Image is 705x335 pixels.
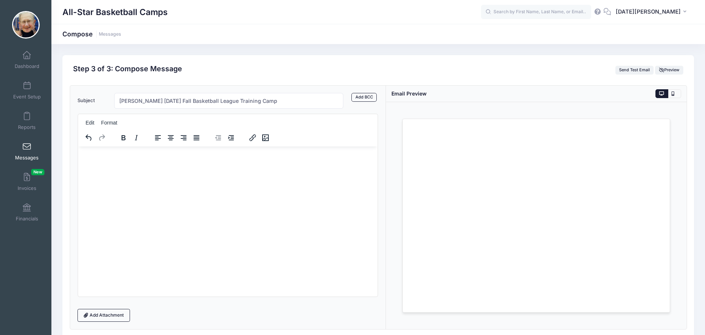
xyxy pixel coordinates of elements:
[12,11,40,39] img: All-Star Basketball Camps
[351,93,377,102] a: Add BCC
[659,67,680,72] span: Preview
[616,8,681,16] span: [DATE][PERSON_NAME]
[13,94,41,100] span: Event Setup
[86,120,94,126] span: Edit
[481,5,591,19] input: Search by First Name, Last Name, or Email...
[10,199,44,225] a: Financials
[73,65,182,73] h2: Step 3 of 3: Compose Message
[113,130,147,145] div: formatting
[83,133,95,143] button: Undo
[152,133,164,143] button: Align left
[655,66,683,75] button: Preview
[225,133,237,143] button: Increase indent
[10,78,44,103] a: Event Setup
[18,124,36,130] span: Reports
[114,93,343,109] input: Subject
[31,169,44,175] span: New
[147,130,207,145] div: alignment
[391,90,427,97] div: Email Preview
[16,216,38,222] span: Financials
[62,4,168,21] h1: All-Star Basketball Camps
[246,133,259,143] button: Insert/edit link
[15,155,39,161] span: Messages
[10,169,44,195] a: InvoicesNew
[99,32,121,37] a: Messages
[18,185,36,191] span: Invoices
[10,108,44,134] a: Reports
[177,133,190,143] button: Align right
[615,66,654,75] button: Send Test Email
[77,309,130,321] a: Add Attachment
[74,93,111,109] label: Subject
[62,30,121,38] h1: Compose
[207,130,242,145] div: indentation
[242,130,276,145] div: image
[212,133,224,143] button: Decrease indent
[15,63,39,69] span: Dashboard
[95,133,108,143] button: Redo
[259,133,272,143] button: Insert/edit image
[101,120,117,126] span: Format
[130,133,142,143] button: Italic
[10,47,44,73] a: Dashboard
[117,133,130,143] button: Bold
[611,4,694,21] button: [DATE][PERSON_NAME]
[78,130,113,145] div: history
[10,138,44,164] a: Messages
[78,147,377,296] iframe: Rich Text Area
[190,133,203,143] button: Justify
[164,133,177,143] button: Align center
